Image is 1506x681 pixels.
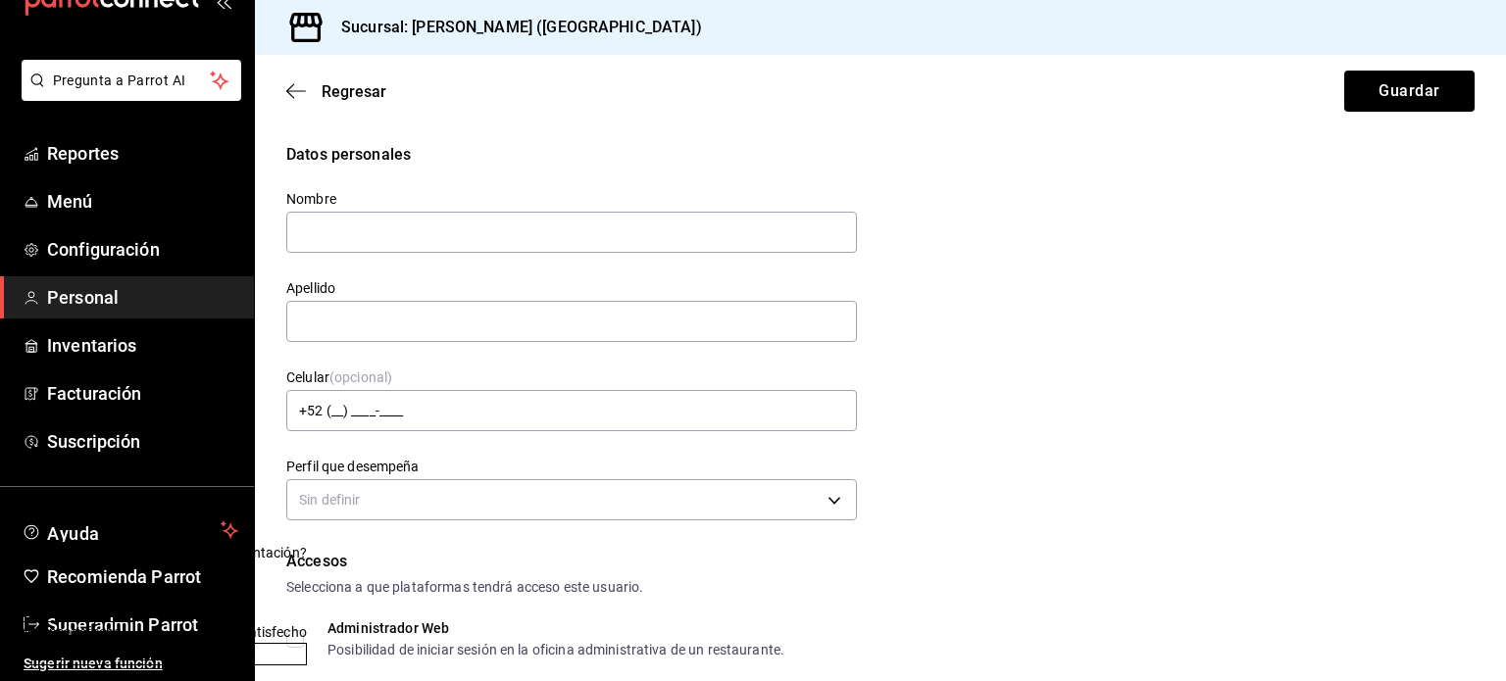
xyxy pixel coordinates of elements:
h3: Sucursal: [PERSON_NAME] ([GEOGRAPHIC_DATA]) [326,16,702,39]
span: Ayuda [47,518,213,542]
button: 4 [56,600,66,622]
div: 0 [17,601,25,621]
div: 10 [116,601,131,621]
div: 7 [86,601,94,621]
span: Suscripción [47,428,238,455]
span: Muy satisfecho [212,622,307,643]
button: 1 [25,600,35,622]
div: ¿Qué opinas de tu proceso de implementación? [16,543,307,563]
p: Ayúdanos a mejorar con tu calificación [16,579,307,600]
span: Reportes [47,140,238,167]
div: Datos personales [286,143,1475,167]
div: 3 [46,601,54,621]
span: Facturación [47,380,238,407]
button: Guardar [1344,71,1475,112]
span: Pregunta a Parrot AI [53,71,211,91]
button: 9 [105,600,115,622]
a: Pregunta a Parrot AI [14,84,241,105]
div: Accesos [286,550,1475,573]
button: 7 [85,600,95,622]
span: Muy insatisfecho [16,622,122,643]
label: Perfil que desempeña [286,460,857,473]
button: 8 [95,600,105,622]
button: 6 [75,600,85,622]
span: Configuración [47,236,238,263]
span: Personal [47,284,238,311]
div: 6 [76,601,84,621]
label: Nombre [286,192,857,206]
label: Apellido [286,281,857,295]
div: Selecciona a que plataformas tendrá acceso este usuario. [286,577,1475,598]
div: Administrador Web [327,621,784,635]
button: 2 [35,600,45,622]
button: 5 [66,600,75,622]
span: (opcional) [329,369,392,385]
label: Celular [286,370,857,384]
div: Sin definir [286,479,857,520]
span: Regresar [322,82,386,101]
span: Inventarios [47,332,238,359]
button: 10 [115,600,132,622]
button: Regresar [286,82,386,101]
div: Posibilidad de iniciar sesión en la oficina administrativa de un restaurante. [327,643,784,657]
div: 4 [57,601,65,621]
div: 1 [26,601,34,621]
span: Enviar [141,644,180,664]
div: 8 [96,601,104,621]
div: 2 [36,601,44,621]
div: 9 [106,601,114,621]
div: 5 [67,601,75,621]
button: 3 [45,600,55,622]
span: Menú [47,188,238,215]
button: 0 [16,600,25,622]
button: Enviar [16,643,307,665]
button: Pregunta a Parrot AI [22,60,241,101]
